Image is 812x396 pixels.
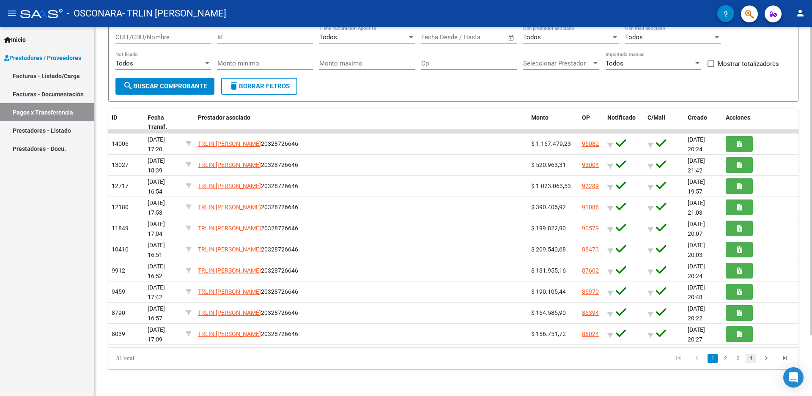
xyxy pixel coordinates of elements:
[144,109,182,137] datatable-header-cell: Fecha Transf.
[148,326,165,343] span: [DATE] 17:09
[531,204,566,210] span: $ 390.406,92
[198,140,261,147] span: TRLIN [PERSON_NAME]
[606,60,623,67] span: Todos
[115,78,214,95] button: Buscar Comprobante
[229,82,290,90] span: Borrar Filtros
[112,330,125,337] span: 8039
[582,330,599,337] a: 85024
[531,161,566,168] span: $ 520.963,31
[148,242,165,258] span: [DATE] 16:51
[531,114,549,121] span: Monto
[531,246,566,253] span: $ 209.540,68
[528,109,579,137] datatable-header-cell: Monto
[708,354,718,363] a: 1
[733,354,743,363] a: 3
[463,33,504,41] input: Fecha fin
[582,114,590,121] span: OP
[684,109,722,137] datatable-header-cell: Creado
[108,109,144,137] datatable-header-cell: ID
[783,367,804,388] div: Open Intercom Messenger
[198,114,250,121] span: Prestador asociado
[112,267,125,274] span: 9912
[607,114,636,121] span: Notificado
[688,199,705,216] span: [DATE] 21:03
[726,114,750,121] span: Acciones
[198,225,261,232] span: TRLIN [PERSON_NAME]
[507,33,516,43] button: Open calendar
[7,8,17,18] mat-icon: menu
[625,33,643,41] span: Todos
[112,140,129,147] span: 14006
[198,288,298,295] span: 20328726646
[319,33,337,41] span: Todos
[123,82,207,90] span: Buscar Comprobante
[688,284,705,300] span: [DATE] 20:48
[112,204,129,210] span: 12180
[148,199,165,216] span: [DATE] 17:53
[108,348,245,369] div: 31 total
[582,309,599,316] a: 86394
[198,183,261,189] span: TRLIN [PERSON_NAME]
[523,60,592,67] span: Seleccionar Prestador
[531,140,571,147] span: $ 1.167.479,23
[582,225,599,232] a: 90579
[198,288,261,295] span: TRLIN [PERSON_NAME]
[688,178,705,195] span: [DATE] 19:57
[688,242,705,258] span: [DATE] 20:03
[221,78,297,95] button: Borrar Filtros
[4,35,26,44] span: Inicio
[112,288,125,295] span: 9459
[198,204,261,210] span: TRLIN [PERSON_NAME]
[579,109,604,137] datatable-header-cell: OP
[112,246,129,253] span: 10410
[198,204,298,210] span: 20328726646
[148,136,165,153] span: [DATE] 17:20
[706,351,719,366] li: page 1
[198,330,298,337] span: 20328726646
[722,109,798,137] datatable-header-cell: Acciones
[148,284,165,300] span: [DATE] 17:42
[198,330,261,337] span: TRLIN [PERSON_NAME]
[604,109,644,137] datatable-header-cell: Notificado
[112,183,129,189] span: 12717
[148,178,165,195] span: [DATE] 16:54
[688,157,705,174] span: [DATE] 21:42
[531,330,566,337] span: $ 156.751,72
[421,33,455,41] input: Fecha inicio
[744,351,757,366] li: page 4
[758,354,774,363] a: go to next page
[582,246,599,253] a: 88473
[112,114,117,121] span: ID
[115,60,133,67] span: Todos
[531,309,566,316] span: $ 164.585,90
[67,4,122,23] span: - OSCONARA
[148,157,165,174] span: [DATE] 18:39
[148,305,165,322] span: [DATE] 16:57
[198,246,261,253] span: TRLIN [PERSON_NAME]
[198,183,298,189] span: 20328726646
[582,288,599,295] a: 86970
[644,109,684,137] datatable-header-cell: C/Mail
[198,309,261,316] span: TRLIN [PERSON_NAME]
[531,225,566,232] span: $ 199.822,90
[689,354,705,363] a: go to previous page
[582,183,599,189] a: 92289
[148,221,165,237] span: [DATE] 17:04
[523,33,541,41] span: Todos
[732,351,744,366] li: page 3
[148,114,167,131] span: Fecha Transf.
[4,53,81,63] span: Prestadores / Proveedores
[720,354,730,363] a: 2
[719,351,732,366] li: page 2
[198,267,261,274] span: TRLIN [PERSON_NAME]
[746,354,756,363] a: 4
[198,246,298,253] span: 20328726646
[148,263,165,279] span: [DATE] 16:52
[688,263,705,279] span: [DATE] 20:24
[688,305,705,322] span: [DATE] 20:22
[123,81,133,91] mat-icon: search
[198,309,298,316] span: 20328726646
[688,114,707,121] span: Creado
[112,161,129,168] span: 13027
[688,221,705,237] span: [DATE] 20:07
